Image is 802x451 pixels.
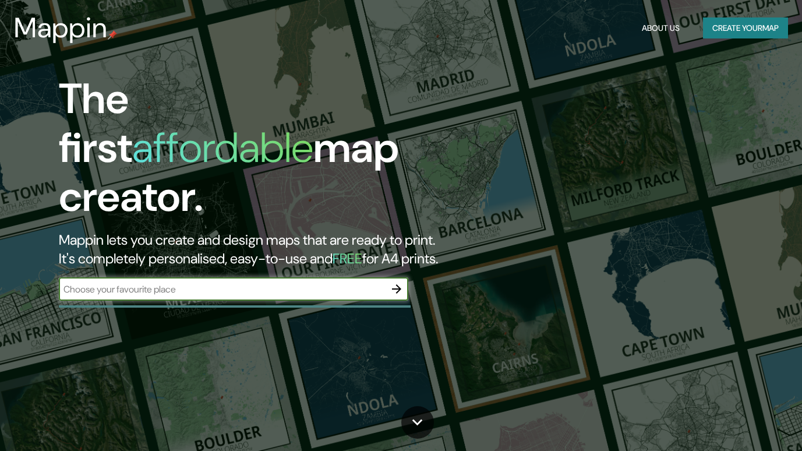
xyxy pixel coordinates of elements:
img: mappin-pin [108,30,117,40]
h1: The first map creator. [59,75,460,231]
h5: FREE [333,249,362,267]
h1: affordable [132,121,313,175]
h2: Mappin lets you create and design maps that are ready to print. It's completely personalised, eas... [59,231,460,268]
input: Choose your favourite place [59,283,385,296]
button: About Us [637,17,684,39]
button: Create yourmap [703,17,788,39]
h3: Mappin [14,12,108,44]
